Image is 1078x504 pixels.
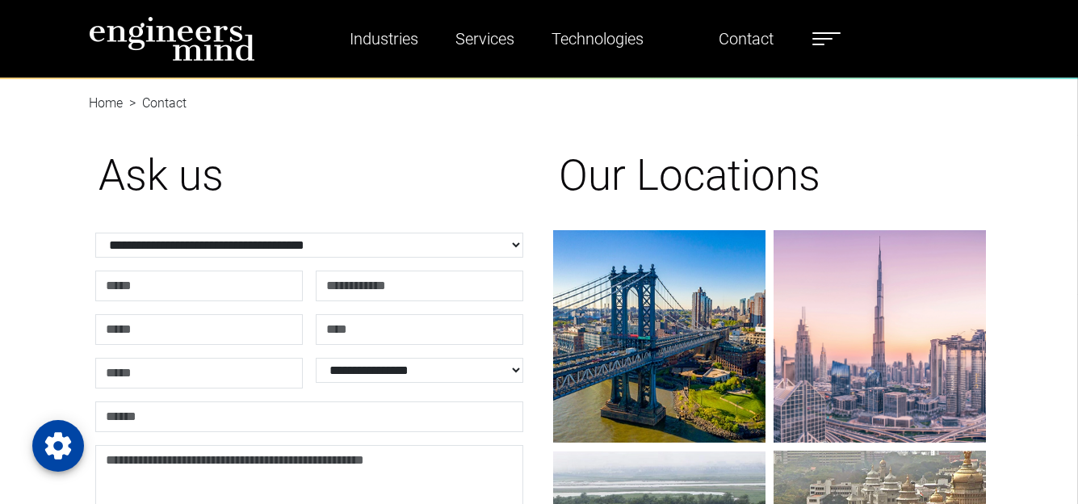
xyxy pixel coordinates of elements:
[774,230,986,443] img: gif
[449,20,521,57] a: Services
[89,95,123,111] a: Home
[123,94,187,113] li: Contact
[99,150,520,202] h1: Ask us
[559,150,980,202] h1: Our Locations
[545,20,650,57] a: Technologies
[89,78,990,97] nav: breadcrumb
[343,20,425,57] a: Industries
[89,16,255,61] img: logo
[553,230,766,443] img: gif
[712,20,780,57] a: Contact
